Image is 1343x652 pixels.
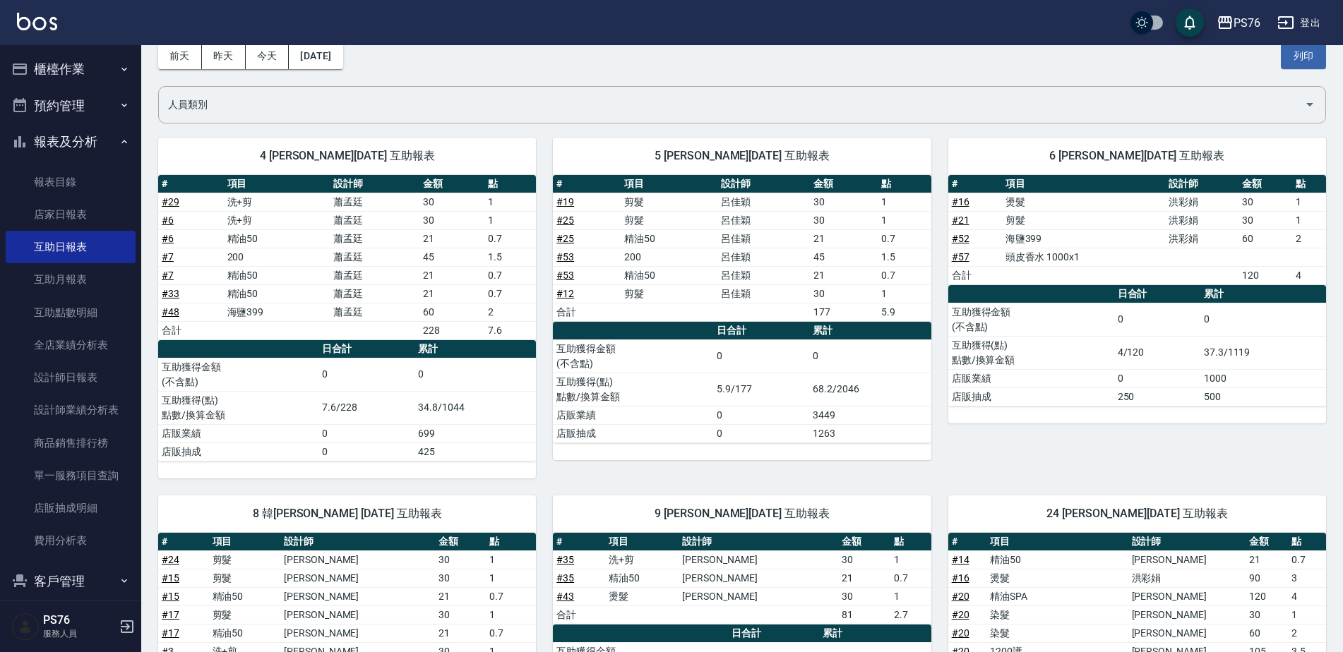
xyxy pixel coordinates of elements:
[484,211,536,229] td: 1
[948,533,986,551] th: #
[419,321,485,339] td: 228
[890,569,931,587] td: 0.7
[810,229,878,248] td: 21
[1238,266,1292,284] td: 120
[484,229,536,248] td: 0.7
[556,554,574,565] a: #35
[1114,387,1200,406] td: 250
[419,303,485,321] td: 60
[810,175,878,193] th: 金額
[6,563,136,600] button: 客戶管理
[419,248,485,266] td: 45
[553,303,621,321] td: 合計
[948,285,1326,406] table: a dense table
[209,605,281,624] td: 剪髮
[6,492,136,524] a: 店販抽成明細
[1128,587,1246,605] td: [PERSON_NAME]
[1200,387,1326,406] td: 500
[713,424,809,442] td: 0
[330,303,419,321] td: 蕭孟廷
[435,550,486,569] td: 30
[414,424,536,442] td: 699
[878,266,931,284] td: 0.7
[414,340,536,358] th: 累計
[246,43,290,69] button: 今天
[209,550,281,569] td: 剪髮
[679,550,838,569] td: [PERSON_NAME]
[1288,605,1326,624] td: 1
[330,211,419,229] td: 蕭孟廷
[1211,8,1266,37] button: PS76
[1128,533,1246,551] th: 設計師
[717,211,810,229] td: 呂佳穎
[1238,175,1292,193] th: 金額
[878,193,931,211] td: 1
[890,587,931,605] td: 1
[330,284,419,303] td: 蕭孟廷
[965,507,1309,521] span: 24 [PERSON_NAME][DATE] 互助報表
[6,427,136,459] a: 商品銷售排行榜
[553,175,621,193] th: #
[605,550,679,569] td: 洗+剪
[1288,569,1326,587] td: 3
[679,533,838,551] th: 設計師
[810,284,878,303] td: 30
[553,175,931,322] table: a dense table
[486,624,536,642] td: 0.7
[952,233,969,244] a: #52
[162,215,174,226] a: #6
[484,284,536,303] td: 0.7
[43,627,115,640] p: 服務人員
[419,211,485,229] td: 30
[952,251,969,262] a: #57
[952,591,969,602] a: #20
[809,322,931,340] th: 累計
[1288,533,1326,551] th: 點
[1114,285,1200,303] th: 日合計
[1288,550,1326,569] td: 0.7
[713,322,809,340] th: 日合計
[605,533,679,551] th: 項目
[570,149,914,163] span: 5 [PERSON_NAME][DATE] 互助報表
[435,569,486,587] td: 30
[952,554,969,565] a: #14
[1165,229,1238,248] td: 洪彩娟
[224,266,330,284] td: 精油50
[838,550,890,569] td: 30
[6,459,136,492] a: 單一服務項目查詢
[819,624,931,643] th: 累計
[209,533,281,551] th: 項目
[6,296,136,329] a: 互助點數明細
[1238,193,1292,211] td: 30
[878,211,931,229] td: 1
[162,554,179,565] a: #24
[1238,211,1292,229] td: 30
[1128,569,1246,587] td: 洪彩娟
[330,248,419,266] td: 蕭孟廷
[948,387,1114,406] td: 店販抽成
[224,175,330,193] th: 項目
[162,270,174,281] a: #7
[6,51,136,87] button: 櫃檯作業
[952,196,969,207] a: #16
[158,175,224,193] th: #
[6,361,136,394] a: 設計師日報表
[553,339,713,373] td: 互助獲得金額 (不含點)
[1200,285,1326,303] th: 累計
[556,288,574,299] a: #12
[878,229,931,248] td: 0.7
[6,263,136,296] a: 互助月報表
[1114,303,1200,336] td: 0
[713,339,809,373] td: 0
[717,248,810,266] td: 呂佳穎
[890,605,931,624] td: 2.7
[224,248,330,266] td: 200
[878,175,931,193] th: 點
[162,627,179,639] a: #17
[810,303,878,321] td: 177
[414,391,536,424] td: 34.8/1044
[486,587,536,605] td: 0.7
[679,569,838,587] td: [PERSON_NAME]
[553,605,605,624] td: 合計
[1292,175,1326,193] th: 點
